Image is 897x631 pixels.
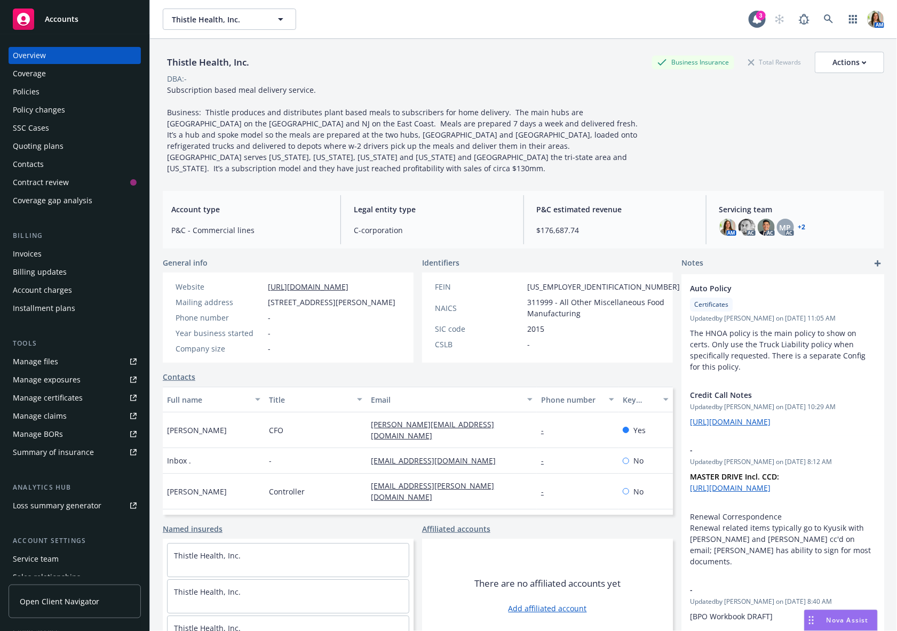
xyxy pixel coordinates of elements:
[268,297,395,308] span: [STREET_ADDRESS][PERSON_NAME]
[527,339,530,350] span: -
[681,436,884,576] div: -Updatedby [PERSON_NAME] on [DATE] 8:12 AMMASTER DRIVE Incl. CCD: [URL][DOMAIN_NAME] Renewal Corr...
[9,569,141,586] a: Sales relationships
[818,9,839,30] a: Search
[163,9,296,30] button: Thistle Health, Inc.
[163,257,208,268] span: General info
[719,219,736,236] img: photo
[13,444,94,461] div: Summary of insurance
[9,119,141,137] a: SSC Cases
[509,603,587,614] a: Add affiliated account
[9,482,141,493] div: Analytics hub
[527,297,680,319] span: 311999 - All Other Miscellaneous Food Manufacturing
[269,425,283,436] span: CFO
[167,73,187,84] div: DBA: -
[367,387,537,412] button: Email
[422,257,459,268] span: Identifiers
[13,65,46,82] div: Coverage
[9,263,141,281] a: Billing updates
[176,281,264,292] div: Website
[435,281,523,292] div: FEIN
[827,616,869,625] span: Nova Assist
[13,47,46,64] div: Overview
[541,394,602,405] div: Phone number
[13,389,83,406] div: Manage certificates
[690,328,868,372] span: The HNOA policy is the main policy to show on certs. Only use the Truck Liability policy when spe...
[269,394,351,405] div: Title
[13,174,69,191] div: Contract review
[832,52,867,73] div: Actions
[541,486,552,497] a: -
[13,353,58,370] div: Manage files
[804,610,878,631] button: Nova Assist
[13,569,81,586] div: Sales relationships
[163,523,223,534] a: Named insureds
[167,486,227,497] span: [PERSON_NAME]
[681,381,884,436] div: Credit Call NotesUpdatedby [PERSON_NAME] on [DATE] 10:29 AM[URL][DOMAIN_NAME]
[13,550,59,568] div: Service team
[690,444,848,456] span: -
[537,204,693,215] span: P&C estimated revenue
[422,523,490,534] a: Affiliated accounts
[13,192,92,209] div: Coverage gap analysis
[13,497,101,514] div: Loss summary generator
[13,83,39,100] div: Policies
[690,389,848,401] span: Credit Call Notes
[681,257,703,270] span: Notes
[13,263,67,281] div: Billing updates
[739,219,756,236] img: photo
[758,219,775,236] img: photo
[9,47,141,64] a: Overview
[13,282,72,299] div: Account charges
[435,339,523,350] div: CSLB
[176,312,264,323] div: Phone number
[13,101,65,118] div: Policy changes
[9,353,141,370] a: Manage files
[633,486,644,497] span: No
[371,481,494,502] a: [EMAIL_ADDRESS][PERSON_NAME][DOMAIN_NAME]
[867,11,884,28] img: photo
[9,65,141,82] a: Coverage
[537,387,618,412] button: Phone number
[780,222,791,233] span: MP
[690,611,876,622] p: [BPO Workbook DRAFT]
[815,52,884,73] button: Actions
[9,444,141,461] a: Summary of insurance
[13,426,63,443] div: Manage BORs
[435,323,523,334] div: SIC code
[690,457,876,467] span: Updated by [PERSON_NAME] on [DATE] 8:12 AM
[690,511,876,567] p: Renewal Correspondence Renewal related items typically go to Kyusik with [PERSON_NAME] and [PERSO...
[268,312,271,323] span: -
[9,550,141,568] a: Service team
[9,101,141,118] a: Policy changes
[871,257,884,270] a: add
[163,55,253,69] div: Thistle Health, Inc.
[176,328,264,339] div: Year business started
[681,274,884,381] div: Auto PolicyCertificatesUpdatedby [PERSON_NAME] on [DATE] 11:05 AMThe HNOA policy is the main poli...
[13,300,75,317] div: Installment plans
[805,610,818,630] div: Drag to move
[690,483,771,493] a: [URL][DOMAIN_NAME]
[13,138,63,155] div: Quoting plans
[769,9,790,30] a: Start snowing
[843,9,864,30] a: Switch app
[694,300,728,309] span: Certificates
[13,371,81,388] div: Manage exposures
[9,282,141,299] a: Account charges
[167,85,642,173] span: Subscription based meal delivery service. Business: Thistle produces and distributes plant based ...
[9,230,141,241] div: Billing
[9,426,141,443] a: Manage BORs
[623,394,657,405] div: Key contact
[633,455,644,466] span: No
[174,587,241,597] a: Thistle Health, Inc.
[527,323,544,334] span: 2015
[20,596,99,607] span: Open Client Navigator
[435,302,523,314] div: NAICS
[176,343,264,354] div: Company size
[690,314,876,323] span: Updated by [PERSON_NAME] on [DATE] 11:05 AM
[719,204,876,215] span: Servicing team
[690,283,848,294] span: Auto Policy
[743,55,806,69] div: Total Rewards
[793,9,815,30] a: Report a Bug
[690,472,779,482] strong: MASTER DRIVE Incl. CCD:
[268,282,348,292] a: [URL][DOMAIN_NAME]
